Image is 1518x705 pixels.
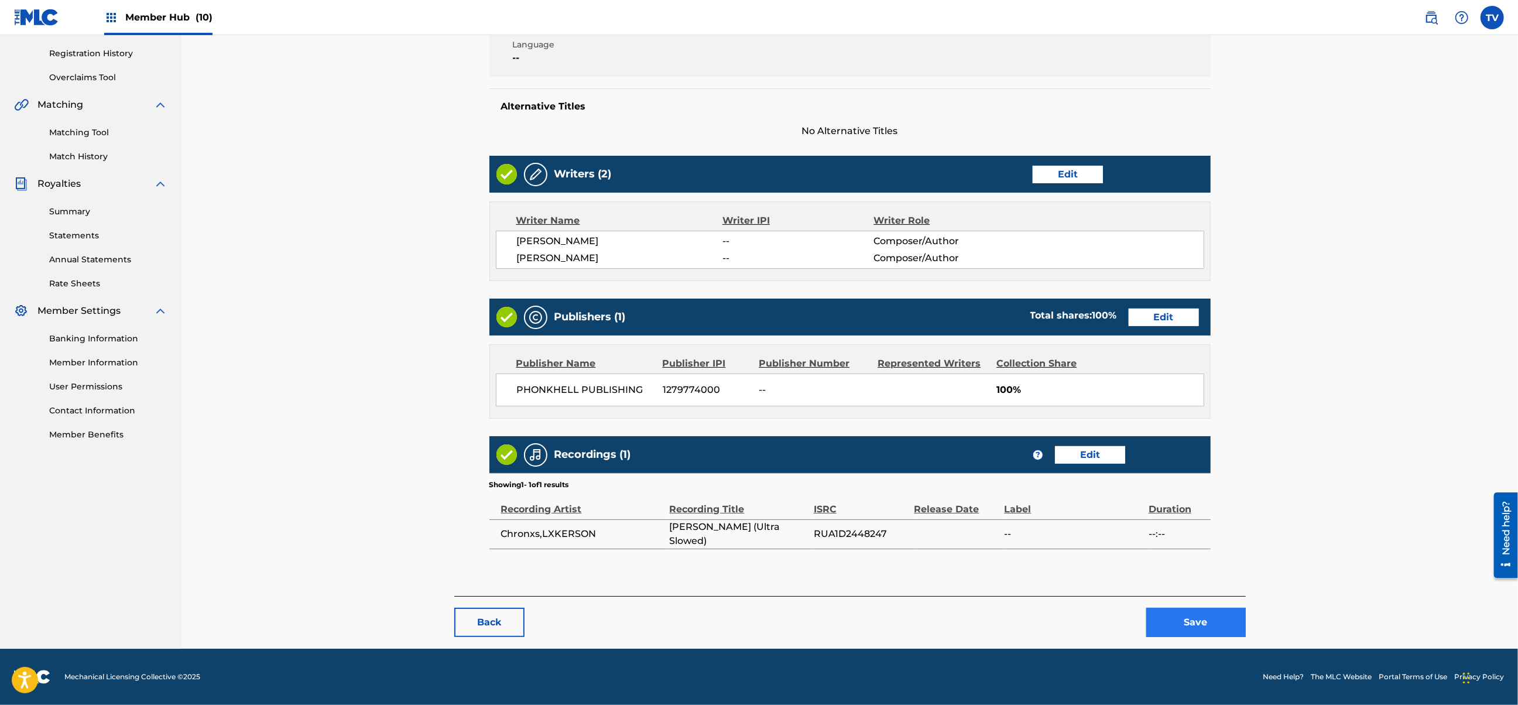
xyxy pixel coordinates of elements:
[759,383,869,397] span: --
[1005,527,1143,541] span: --
[517,383,655,397] span: PHONKHELL PUBLISHING
[153,304,167,318] img: expand
[554,448,631,461] h5: Recordings (1)
[529,167,543,182] img: Writers
[14,9,59,26] img: MLC Logo
[759,357,869,371] div: Publisher Number
[1424,11,1438,25] img: search
[1092,310,1117,321] span: 100 %
[1379,672,1447,682] a: Portal Terms of Use
[496,164,517,184] img: Valid
[49,47,167,60] a: Registration History
[501,490,664,516] div: Recording Artist
[874,214,1012,228] div: Writer Role
[49,150,167,163] a: Match History
[153,177,167,191] img: expand
[1420,6,1443,29] a: Public Search
[14,177,28,191] img: Royalties
[196,12,213,23] span: (10)
[513,51,684,65] span: --
[37,304,121,318] span: Member Settings
[37,98,83,112] span: Matching
[1030,309,1117,323] div: Total shares:
[49,429,167,441] a: Member Benefits
[722,234,873,248] span: --
[1459,649,1518,705] div: Chat-Widget
[49,278,167,290] a: Rate Sheets
[64,672,200,682] span: Mechanical Licensing Collective © 2025
[529,448,543,462] img: Recordings
[513,39,684,51] span: Language
[914,490,999,516] div: Release Date
[663,383,751,397] span: 1279774000
[496,307,517,327] img: Valid
[1263,672,1304,682] a: Need Help?
[153,98,167,112] img: expand
[996,357,1099,371] div: Collection Share
[1459,649,1518,705] iframe: Chat Widget
[814,490,909,516] div: ISRC
[670,520,808,548] span: [PERSON_NAME] (Ultra Slowed)
[1055,446,1125,464] a: Edit
[1481,6,1504,29] div: User Menu
[1455,11,1469,25] img: help
[1485,488,1518,583] iframe: Resource Center
[49,381,167,393] a: User Permissions
[1005,490,1143,516] div: Label
[554,167,612,181] h5: Writers (2)
[873,234,1011,248] span: Composer/Author
[996,383,1204,397] span: 100%
[104,11,118,25] img: Top Rightsholders
[49,405,167,417] a: Contact Information
[1463,660,1470,696] div: Ziehen
[49,254,167,266] a: Annual Statements
[1450,6,1474,29] div: Help
[1146,608,1246,637] button: Save
[670,490,808,516] div: Recording Title
[1033,166,1103,183] a: Edit
[1033,450,1043,460] span: ?
[14,304,28,318] img: Member Settings
[49,206,167,218] a: Summary
[49,71,167,84] a: Overclaims Tool
[454,608,525,637] button: Back
[501,527,664,541] span: Chronxs,LXKERSON
[1149,527,1205,541] span: --:--
[1149,490,1205,516] div: Duration
[517,234,723,248] span: [PERSON_NAME]
[516,357,654,371] div: Publisher Name
[37,177,81,191] span: Royalties
[722,251,873,265] span: --
[1311,672,1372,682] a: The MLC Website
[496,444,517,465] img: Valid
[49,357,167,369] a: Member Information
[489,124,1211,138] span: No Alternative Titles
[125,11,213,24] span: Member Hub
[49,230,167,242] a: Statements
[722,214,874,228] div: Writer IPI
[814,527,909,541] span: RUA1D2448247
[49,333,167,345] a: Banking Information
[878,357,988,371] div: Represented Writers
[554,310,626,324] h5: Publishers (1)
[1129,309,1199,326] a: Edit
[517,251,723,265] span: [PERSON_NAME]
[14,670,50,684] img: logo
[489,480,569,490] p: Showing 1 - 1 of 1 results
[663,357,751,371] div: Publisher IPI
[501,101,1199,112] h5: Alternative Titles
[529,310,543,324] img: Publishers
[1454,672,1504,682] a: Privacy Policy
[873,251,1011,265] span: Composer/Author
[516,214,723,228] div: Writer Name
[14,98,29,112] img: Matching
[49,126,167,139] a: Matching Tool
